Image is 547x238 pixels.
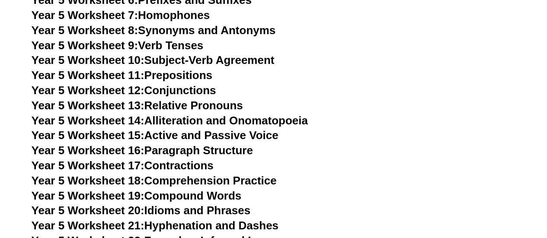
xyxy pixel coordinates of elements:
span: Year 5 Worksheet 9: [32,39,138,52]
span: Year 5 Worksheet 12: [32,84,144,97]
a: Year 5 Worksheet 17:Contractions [32,159,214,172]
span: Year 5 Worksheet 17: [32,159,144,172]
span: Year 5 Worksheet 8: [32,24,138,37]
a: Year 5 Worksheet 7:Homophones [32,9,210,22]
span: Year 5 Worksheet 18: [32,174,144,187]
a: Year 5 Worksheet 9:Verb Tenses [32,39,204,52]
a: Year 5 Worksheet 11:Prepositions [32,69,212,82]
a: Year 5 Worksheet 20:Idioms and Phrases [32,204,250,217]
a: Year 5 Worksheet 8:Synonyms and Antonyms [32,24,276,37]
a: Year 5 Worksheet 18:Comprehension Practice [32,174,277,187]
a: Year 5 Worksheet 21:Hyphenation and Dashes [32,219,278,232]
a: Year 5 Worksheet 14:Alliteration and Onomatopoeia [32,114,308,127]
span: Year 5 Worksheet 7: [32,9,138,22]
span: Year 5 Worksheet 15: [32,129,144,142]
span: Year 5 Worksheet 16: [32,144,144,157]
a: Year 5 Worksheet 19:Compound Words [32,189,242,202]
span: Year 5 Worksheet 19: [32,189,144,202]
span: Year 5 Worksheet 10: [32,54,144,67]
span: Year 5 Worksheet 14: [32,114,144,127]
span: Year 5 Worksheet 21: [32,219,144,232]
span: Year 5 Worksheet 20: [32,204,144,217]
a: Year 5 Worksheet 15:Active and Passive Voice [32,129,278,142]
a: Year 5 Worksheet 16:Paragraph Structure [32,144,253,157]
a: Year 5 Worksheet 13:Relative Pronouns [32,99,243,112]
a: Year 5 Worksheet 10:Subject-Verb Agreement [32,54,275,67]
span: Year 5 Worksheet 13: [32,99,144,112]
span: Year 5 Worksheet 11: [32,69,144,82]
iframe: Chat Widget [403,140,547,238]
a: Year 5 Worksheet 12:Conjunctions [32,84,216,97]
